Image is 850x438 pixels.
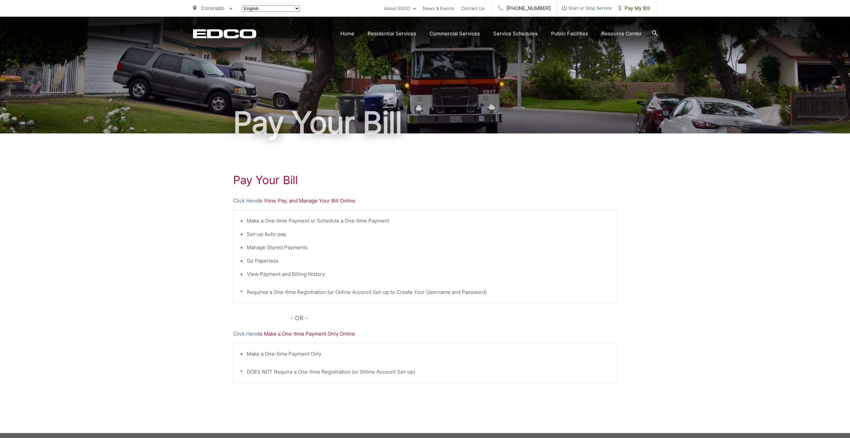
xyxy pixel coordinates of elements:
[430,30,480,38] a: Commercial Services
[493,30,538,38] a: Service Schedules
[193,29,257,38] a: EDCD logo. Return to the homepage.
[233,330,258,338] a: Click Here
[233,197,258,205] a: Click Here
[384,4,416,12] a: About EDCO
[233,197,617,205] p: to View, Pay, and Manage Your Bill Online
[240,368,610,376] p: * DOES NOT Require a One-time Registration (or Online Account Set-up)
[291,313,617,323] p: - OR -
[602,30,642,38] a: Resource Center
[247,270,610,278] li: View Payment and Billing History
[240,288,610,296] p: * Requires a One-time Registration (or Online Account Set-up to Create Your Username and Password)
[247,257,610,265] li: Go Paperless
[247,217,610,225] li: Make a One-time Payment or Schedule a One-time Payment
[193,106,657,139] h1: Pay Your Bill
[423,4,455,12] a: News & Events
[242,5,300,12] select: Select a language
[461,4,485,12] a: Contact Us
[247,230,610,238] li: Set-up Auto-pay
[247,244,610,252] li: Manage Stored Payments
[201,5,224,11] span: Coronado
[619,4,650,12] span: Pay My Bill
[340,30,354,38] a: Home
[233,173,617,187] h1: Pay Your Bill
[368,30,416,38] a: Residential Services
[247,350,610,358] li: Make a One-time Payment Only
[233,330,617,338] p: to Make a One-time Payment Only Online
[551,30,588,38] a: Public Facilities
